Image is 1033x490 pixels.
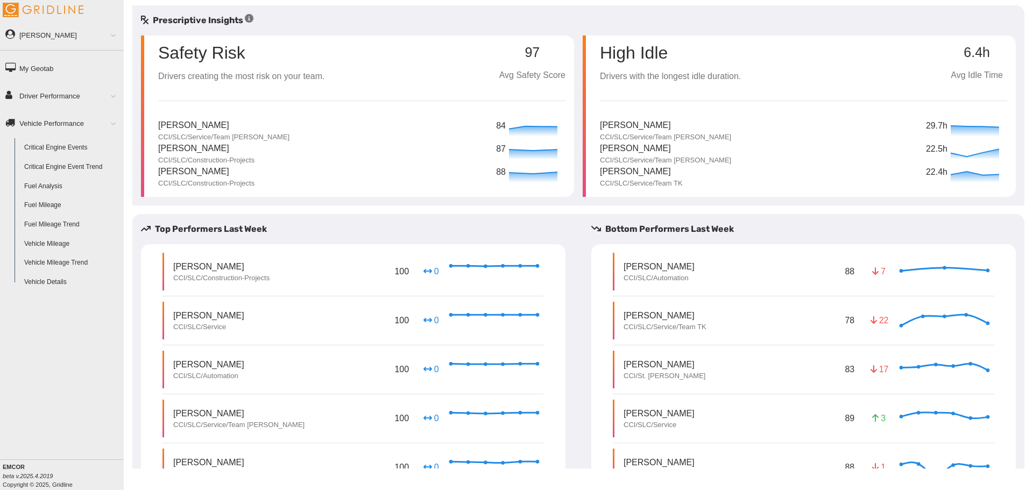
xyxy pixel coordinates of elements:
[173,322,244,332] p: CCI/SLC/Service
[158,179,254,188] p: CCI/SLC/Construction-Projects
[392,459,411,475] p: 100
[173,273,270,283] p: CCI/SLC/Construction-Projects
[600,155,731,165] p: CCI/SLC/Service/Team [PERSON_NAME]
[624,309,706,322] p: [PERSON_NAME]
[843,459,857,475] p: 88
[141,14,253,27] h5: Prescriptive Insights
[624,358,705,371] p: [PERSON_NAME]
[926,143,948,156] p: 22.5h
[600,142,731,155] p: [PERSON_NAME]
[19,177,124,196] a: Fuel Analysis
[173,358,244,371] p: [PERSON_NAME]
[173,371,244,381] p: CCI/SLC/Automation
[173,309,244,322] p: [PERSON_NAME]
[392,410,411,427] p: 100
[158,165,254,179] p: [PERSON_NAME]
[158,70,324,83] p: Drivers creating the most risk on your team.
[158,155,254,165] p: CCI/SLC/Construction-Projects
[496,119,506,133] p: 84
[173,260,270,273] p: [PERSON_NAME]
[496,166,506,179] p: 88
[624,371,705,381] p: CCI/St. [PERSON_NAME]
[946,69,1007,82] p: Avg Idle Time
[946,45,1007,60] p: 6.4h
[600,179,683,188] p: CCI/SLC/Service/Team TK
[871,265,888,278] p: 7
[871,363,888,375] p: 17
[871,314,888,326] p: 22
[422,461,440,473] p: 0
[843,361,857,378] p: 83
[392,312,411,329] p: 100
[422,265,440,278] p: 0
[600,132,731,142] p: CCI/SLC/Service/Team [PERSON_NAME]
[624,420,695,430] p: CCI/SLC/Service
[173,456,256,468] p: [PERSON_NAME]
[843,410,857,427] p: 89
[141,223,574,236] h5: Top Performers Last Week
[871,412,888,424] p: 3
[496,143,506,156] p: 87
[173,420,305,430] p: CCI/SLC/Service/Team [PERSON_NAME]
[3,3,83,17] img: Gridline
[624,260,695,273] p: [PERSON_NAME]
[3,464,25,470] b: EMCOR
[3,473,53,479] i: beta v.2025.4.2019
[19,158,124,177] a: Critical Engine Event Trend
[158,132,289,142] p: CCI/SLC/Service/Team [PERSON_NAME]
[926,119,948,133] p: 29.7h
[600,165,683,179] p: [PERSON_NAME]
[19,138,124,158] a: Critical Engine Events
[422,412,440,424] p: 0
[624,456,755,468] p: [PERSON_NAME]
[19,215,124,235] a: Fuel Mileage Trend
[392,263,411,280] p: 100
[600,44,741,61] p: High Idle
[422,363,440,375] p: 0
[624,273,695,283] p: CCI/SLC/Automation
[392,361,411,378] p: 100
[158,119,289,132] p: [PERSON_NAME]
[600,70,741,83] p: Drivers with the longest idle duration.
[158,44,245,61] p: Safety Risk
[871,461,888,473] p: 1
[499,69,565,82] p: Avg Safety Score
[499,45,565,60] p: 97
[843,312,857,329] p: 78
[926,166,948,179] p: 22.4h
[173,407,305,420] p: [PERSON_NAME]
[843,263,857,280] p: 88
[422,314,440,326] p: 0
[19,235,124,254] a: Vehicle Mileage
[158,142,254,155] p: [PERSON_NAME]
[624,407,695,420] p: [PERSON_NAME]
[600,119,731,132] p: [PERSON_NAME]
[19,273,124,292] a: Vehicle Details
[591,223,1024,236] h5: Bottom Performers Last Week
[624,322,706,332] p: CCI/SLC/Service/Team TK
[3,463,124,489] div: Copyright © 2025, Gridline
[19,196,124,215] a: Fuel Mileage
[19,253,124,273] a: Vehicle Mileage Trend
